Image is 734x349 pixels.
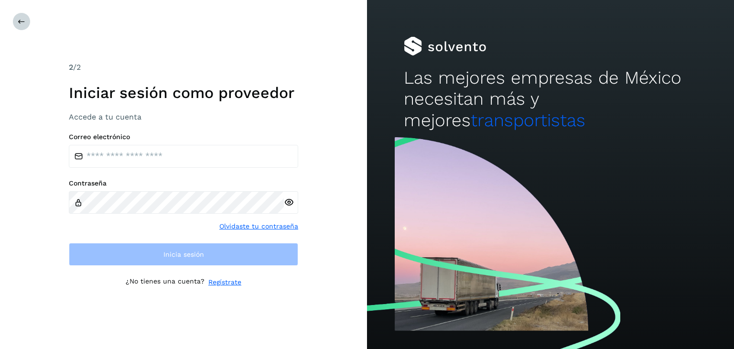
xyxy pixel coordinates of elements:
h1: Iniciar sesión como proveedor [69,84,298,102]
a: Olvidaste tu contraseña [219,221,298,231]
h3: Accede a tu cuenta [69,112,298,121]
span: Inicia sesión [163,251,204,258]
button: Inicia sesión [69,243,298,266]
a: Regístrate [208,277,241,287]
label: Correo electrónico [69,133,298,141]
span: transportistas [471,110,585,131]
div: /2 [69,62,298,73]
label: Contraseña [69,179,298,187]
span: 2 [69,63,73,72]
p: ¿No tienes una cuenta? [126,277,205,287]
h2: Las mejores empresas de México necesitan más y mejores [404,67,697,131]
